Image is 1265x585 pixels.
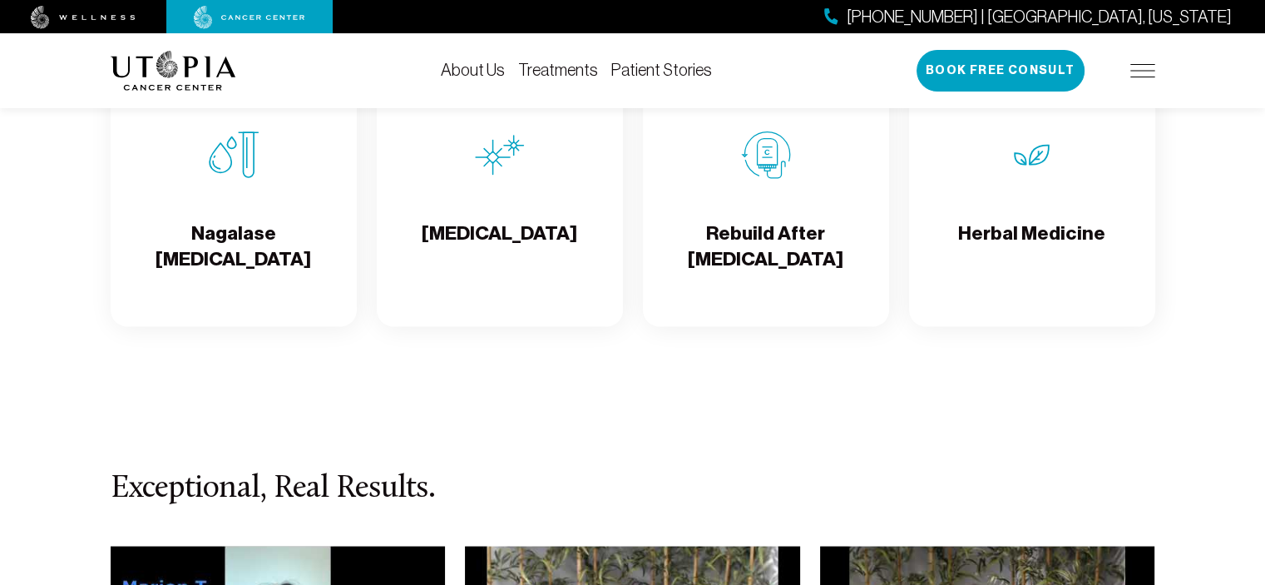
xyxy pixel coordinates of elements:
[518,61,598,79] a: Treatments
[111,77,357,326] a: Nagalase Blood TestNagalase [MEDICAL_DATA]
[656,220,876,274] h4: Rebuild After [MEDICAL_DATA]
[194,6,305,29] img: cancer center
[643,77,889,326] a: Rebuild After ChemoRebuild After [MEDICAL_DATA]
[1130,64,1155,77] img: icon-hamburger
[377,77,623,326] a: Hyperthermia[MEDICAL_DATA]
[111,51,236,91] img: logo
[741,130,791,180] img: Rebuild After Chemo
[422,220,577,274] h4: [MEDICAL_DATA]
[824,5,1232,29] a: [PHONE_NUMBER] | [GEOGRAPHIC_DATA], [US_STATE]
[209,130,259,180] img: Nagalase Blood Test
[124,220,343,274] h4: Nagalase [MEDICAL_DATA]
[847,5,1232,29] span: [PHONE_NUMBER] | [GEOGRAPHIC_DATA], [US_STATE]
[909,77,1155,326] a: Herbal MedicineHerbal Medicine
[611,61,712,79] a: Patient Stories
[111,471,1155,506] h3: Exceptional, Real Results.
[475,130,525,180] img: Hyperthermia
[917,50,1085,92] button: Book Free Consult
[441,61,505,79] a: About Us
[31,6,136,29] img: wellness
